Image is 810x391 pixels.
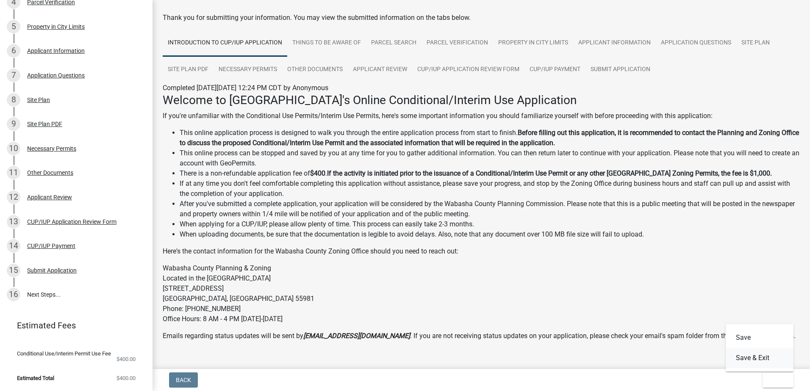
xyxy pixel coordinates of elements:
[17,351,111,356] span: Conditional Use/Interim Permit Use Fee
[7,117,20,131] div: 9
[163,263,800,324] p: Wabasha County Planning & Zoning Located in the [GEOGRAPHIC_DATA] [STREET_ADDRESS] [GEOGRAPHIC_DA...
[27,97,50,103] div: Site Plan
[7,69,20,82] div: 7
[117,356,136,362] span: $400.00
[7,190,20,204] div: 12
[585,56,655,83] a: Submit Application
[366,30,422,57] a: Parcel search
[180,219,800,229] li: When applying for a CUP/IUP, please allow plenty of time. This process can easily take 2-3 months.
[163,331,800,341] p: Emails regarding status updates will be sent by . If you are not receiving status updates on your...
[214,56,282,83] a: Necessary Permits
[163,30,287,57] a: Introduction to CUP/IUP Application
[27,48,85,54] div: Applicant Information
[180,179,800,199] li: If at any time you don't feel comfortable completing this application without assistance, please ...
[163,13,800,23] div: Thank you for submitting your information. You may view the submitted information on the tabs below.
[180,168,800,179] li: There is a non-refundable application fee of .
[763,372,793,388] button: Exit
[176,377,191,383] span: Back
[7,93,20,107] div: 8
[282,56,348,83] a: Other Documents
[573,30,656,57] a: Applicant Information
[726,328,793,348] button: Save
[7,20,20,33] div: 5
[163,111,800,121] p: If you're unfamiliar with the Conditional Use Permits/Interim Use Permits, here's some important ...
[27,243,75,249] div: CUP/IUP Payment
[7,215,20,229] div: 13
[7,317,139,334] a: Estimated Fees
[7,239,20,253] div: 14
[7,264,20,277] div: 15
[7,288,20,301] div: 16
[27,72,85,78] div: Application Questions
[287,30,366,57] a: Things to be Aware of
[7,166,20,179] div: 11
[180,148,800,168] li: This online process can be stopped and saved by you at any time for you to gather additional info...
[163,93,800,107] h3: Welcome to [GEOGRAPHIC_DATA]'s Online Conditional/Interim Use Application
[27,24,85,30] div: Property in City Limits
[524,56,585,83] a: CUP/IUP Payment
[422,30,493,57] a: Parcel Verification
[180,129,799,147] strong: Before filling out this application, it is recommended to contact the Planning and Zoning Office ...
[348,56,412,83] a: Applicant Review
[726,324,793,372] div: Exit
[769,377,782,383] span: Exit
[7,142,20,155] div: 10
[656,30,736,57] a: Application Questions
[27,121,62,127] div: Site Plan PDF
[736,30,775,57] a: Site Plan
[180,229,800,240] li: When uploading documents, be sure that the documentation is legible to avoid delays. Also, note t...
[180,199,800,219] li: After you've submitted a complete application, your application will be considered by the Wabasha...
[27,146,76,151] div: Necessary Permits
[7,44,20,58] div: 6
[27,170,73,176] div: Other Documents
[163,84,328,92] span: Completed [DATE][DATE] 12:24 PM CDT by Anonymous
[27,219,117,225] div: CUP/IUP Application Review Form
[310,169,325,177] strong: $400
[163,246,800,256] p: Here's the contact information for the Wabasha County Zoning Office should you need to reach out:
[493,30,573,57] a: Property in City Limits
[169,372,198,388] button: Back
[27,267,77,273] div: Submit Application
[27,194,72,200] div: Applicant Review
[180,128,800,148] li: This online application process is designed to walk you through the entire application process fr...
[726,348,793,368] button: Save & Exit
[163,56,214,83] a: Site Plan PDF
[303,332,410,340] strong: [EMAIL_ADDRESS][DOMAIN_NAME]
[17,375,54,381] span: Estimated Total
[117,375,136,381] span: $400.00
[412,56,524,83] a: CUP/IUP Application Review Form
[327,169,772,177] strong: If the activity is initiated prior to the issuance of a Conditional/Interim Use Permit or any oth...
